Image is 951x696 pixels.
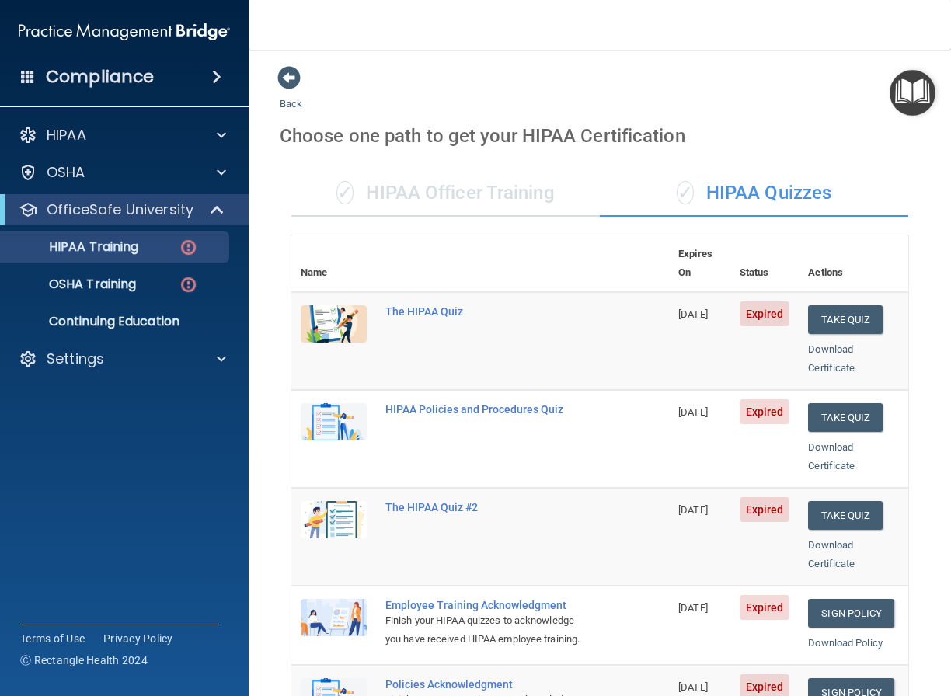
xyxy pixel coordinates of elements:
[19,350,226,368] a: Settings
[46,66,154,88] h4: Compliance
[280,113,920,158] div: Choose one path to get your HIPAA Certification
[808,305,883,334] button: Take Quiz
[19,200,225,219] a: OfficeSafe University
[10,239,138,255] p: HIPAA Training
[740,399,790,424] span: Expired
[808,403,883,432] button: Take Quiz
[19,163,226,182] a: OSHA
[808,343,855,374] a: Download Certificate
[678,308,708,320] span: [DATE]
[280,79,302,110] a: Back
[385,501,591,513] div: The HIPAA Quiz #2
[740,497,790,522] span: Expired
[808,501,883,530] button: Take Quiz
[808,637,883,649] a: Download Policy
[808,441,855,472] a: Download Certificate
[19,16,230,47] img: PMB logo
[808,539,855,569] a: Download Certificate
[10,314,222,329] p: Continuing Education
[10,277,136,292] p: OSHA Training
[291,170,600,217] div: HIPAA Officer Training
[291,235,376,292] th: Name
[47,163,85,182] p: OSHA
[385,403,591,416] div: HIPAA Policies and Procedures Quiz
[890,70,935,116] button: Open Resource Center
[47,200,193,219] p: OfficeSafe University
[682,586,932,648] iframe: Drift Widget Chat Controller
[678,681,708,693] span: [DATE]
[385,305,591,318] div: The HIPAA Quiz
[677,181,694,204] span: ✓
[103,631,173,646] a: Privacy Policy
[19,126,226,144] a: HIPAA
[47,126,86,144] p: HIPAA
[20,631,85,646] a: Terms of Use
[385,611,591,649] div: Finish your HIPAA quizzes to acknowledge you have received HIPAA employee training.
[179,275,198,294] img: danger-circle.6113f641.png
[179,238,198,257] img: danger-circle.6113f641.png
[336,181,354,204] span: ✓
[669,235,730,292] th: Expires On
[730,235,799,292] th: Status
[678,406,708,418] span: [DATE]
[600,170,908,217] div: HIPAA Quizzes
[47,350,104,368] p: Settings
[20,652,148,668] span: Ⓒ Rectangle Health 2024
[799,235,908,292] th: Actions
[678,602,708,614] span: [DATE]
[385,599,591,611] div: Employee Training Acknowledgment
[740,301,790,326] span: Expired
[385,678,591,691] div: Policies Acknowledgment
[678,504,708,516] span: [DATE]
